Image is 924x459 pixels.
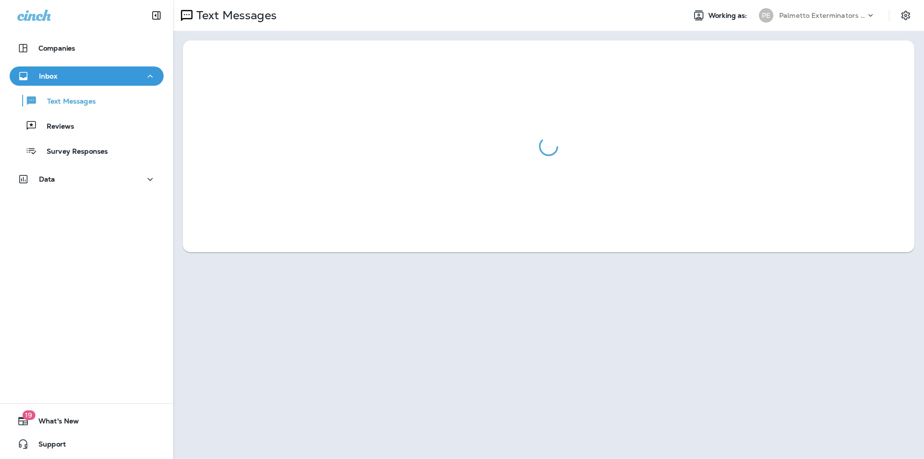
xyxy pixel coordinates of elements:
[38,44,75,52] p: Companies
[10,66,164,86] button: Inbox
[708,12,749,20] span: Working as:
[897,7,914,24] button: Settings
[10,39,164,58] button: Companies
[779,12,866,19] p: Palmetto Exterminators LLC
[10,116,164,136] button: Reviews
[10,170,164,189] button: Data
[39,72,57,80] p: Inbox
[10,434,164,454] button: Support
[10,141,164,161] button: Survey Responses
[29,417,79,429] span: What's New
[759,8,773,23] div: PE
[10,91,164,111] button: Text Messages
[29,440,66,452] span: Support
[38,97,96,106] p: Text Messages
[192,8,277,23] p: Text Messages
[39,175,55,183] p: Data
[37,147,108,157] p: Survey Responses
[22,410,35,420] span: 19
[10,411,164,431] button: 19What's New
[37,122,74,131] p: Reviews
[143,6,170,25] button: Collapse Sidebar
